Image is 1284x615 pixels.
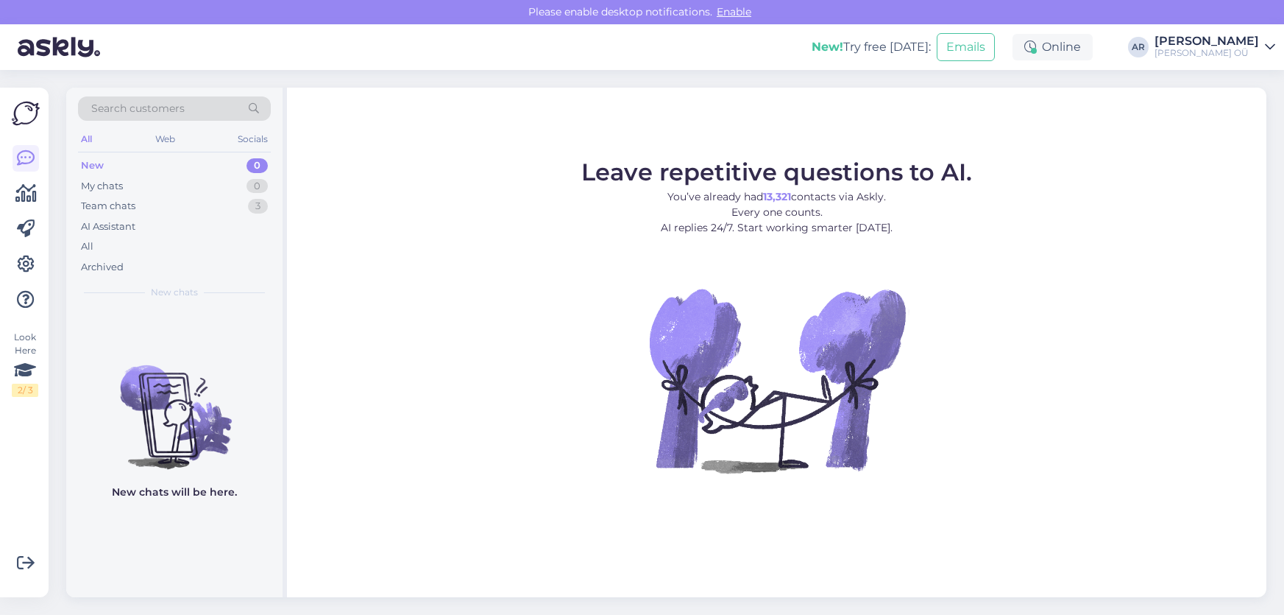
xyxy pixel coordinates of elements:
span: New chats [151,286,198,299]
div: My chats [81,179,123,194]
button: Emails [937,33,995,61]
div: Socials [235,130,271,149]
div: AI Assistant [81,219,135,234]
div: Online [1012,34,1093,60]
div: Archived [81,260,124,275]
div: [PERSON_NAME] [1154,35,1259,47]
div: [PERSON_NAME] OÜ [1154,47,1259,59]
a: [PERSON_NAME][PERSON_NAME] OÜ [1154,35,1275,59]
p: New chats will be here. [112,485,237,500]
div: 0 [246,158,268,173]
div: Try free [DATE]: [812,38,931,56]
div: Team chats [81,199,135,214]
p: You’ve already had contacts via Askly. Every one counts. AI replies 24/7. Start working smarter [... [581,189,972,236]
span: Search customers [91,101,185,116]
b: New! [812,40,843,54]
div: Web [152,130,178,149]
div: 3 [248,199,268,214]
div: 2 / 3 [12,384,38,397]
b: 13,321 [763,190,791,203]
div: All [81,239,93,254]
div: New [81,158,104,173]
img: Askly Logo [12,99,40,127]
div: 0 [246,179,268,194]
div: Look Here [12,331,38,397]
div: AR [1128,37,1149,57]
div: All [78,130,95,149]
img: No Chat active [645,247,909,513]
span: Leave repetitive questions to AI. [581,158,972,186]
img: No chats [66,339,283,471]
span: Enable [712,5,756,18]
